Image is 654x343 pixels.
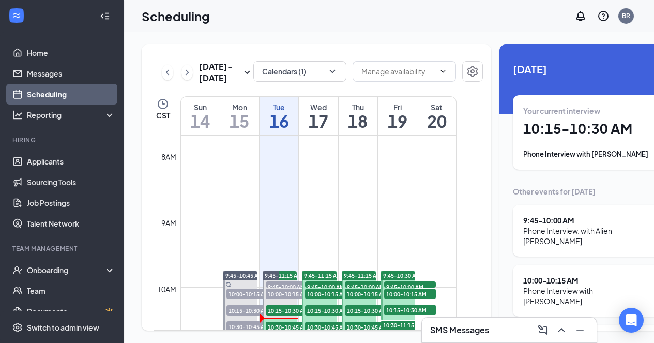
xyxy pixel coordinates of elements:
[378,102,417,112] div: Fri
[555,324,568,336] svg: ChevronUp
[162,66,173,79] svg: ChevronLeft
[384,305,436,315] span: 10:15-10:30 AM
[27,151,115,172] a: Applicants
[156,110,170,121] span: CST
[417,97,456,135] a: September 20, 2025
[199,61,241,84] h3: [DATE] - [DATE]
[27,63,115,84] a: Messages
[299,97,338,135] a: September 17, 2025
[100,11,110,21] svg: Collapse
[27,42,115,63] a: Home
[181,112,220,130] h1: 14
[157,98,169,110] svg: Clock
[383,272,420,279] span: 9:45-10:30 AM
[345,289,397,299] span: 10:00-10:15 AM
[142,7,210,25] h1: Scheduling
[266,289,317,299] span: 10:00-10:15 AM
[27,84,115,105] a: Scheduling
[220,102,259,112] div: Mon
[260,102,298,112] div: Tue
[27,322,99,333] div: Switch to admin view
[327,66,338,77] svg: ChevronDown
[339,97,377,135] a: September 18, 2025
[417,102,456,112] div: Sat
[266,322,317,332] span: 10:30-10:45 AM
[384,281,436,292] span: 9:45-10:00 AM
[523,215,651,226] div: 9:45 - 10:00 AM
[339,112,377,130] h1: 18
[12,265,23,275] svg: UserCheck
[27,265,107,275] div: Onboarding
[27,172,115,192] a: Sourcing Tools
[344,272,381,279] span: 9:45-11:15 AM
[226,282,231,287] svg: Sync
[597,10,610,22] svg: QuestionInfo
[299,102,338,112] div: Wed
[622,11,630,20] div: BR
[181,102,220,112] div: Sun
[155,284,178,295] div: 10am
[253,61,346,82] button: Calendars (1)ChevronDown
[260,97,298,135] a: September 16, 2025
[345,305,397,316] span: 10:15-10:30 AM
[220,112,259,130] h1: 15
[181,97,220,135] a: September 14, 2025
[619,308,644,333] div: Open Intercom Messenger
[361,66,435,77] input: Manage availability
[430,324,489,336] h3: SMS Messages
[439,67,447,76] svg: ChevronDown
[345,322,397,332] span: 10:30-10:45 AM
[553,322,570,338] button: ChevronUp
[574,324,586,336] svg: Minimize
[304,272,341,279] span: 9:45-11:15 AM
[225,272,263,279] span: 9:45-10:45 AM
[305,281,357,292] span: 9:45-10:00 AM
[241,66,253,79] svg: SmallChevronDown
[462,61,483,82] button: Settings
[182,66,192,79] svg: ChevronRight
[12,322,23,333] svg: Settings
[27,301,115,322] a: DocumentsCrown
[345,281,397,292] span: 9:45-10:00 AM
[523,286,651,306] div: Phone Interview with [PERSON_NAME]
[226,321,278,332] span: 10:30-10:45 AM
[537,324,549,336] svg: ComposeMessage
[162,65,173,80] button: ChevronLeft
[27,280,115,301] a: Team
[181,65,193,80] button: ChevronRight
[535,322,551,338] button: ComposeMessage
[378,97,417,135] a: September 19, 2025
[378,112,417,130] h1: 19
[226,289,278,299] span: 10:00-10:15 AM
[12,136,113,144] div: Hiring
[299,112,338,130] h1: 17
[466,65,479,78] svg: Settings
[265,272,302,279] span: 9:45-11:15 AM
[226,305,278,316] span: 10:15-10:30 AM
[305,289,357,299] span: 10:00-10:15 AM
[27,192,115,213] a: Job Postings
[572,322,588,338] button: Minimize
[260,112,298,130] h1: 16
[27,110,116,120] div: Reporting
[266,281,317,292] span: 9:45-10:00 AM
[523,226,651,246] div: Phone Interview. with Alien [PERSON_NAME]
[159,217,178,229] div: 9am
[574,10,587,22] svg: Notifications
[12,110,23,120] svg: Analysis
[523,275,651,286] div: 10:00 - 10:15 AM
[11,10,22,21] svg: WorkstreamLogo
[417,112,456,130] h1: 20
[384,289,436,299] span: 10:00-10:15 AM
[159,151,178,162] div: 8am
[339,102,377,112] div: Thu
[266,305,317,316] span: 10:15-10:30 AM
[383,322,423,329] span: 10:30-11:15 AM
[220,97,259,135] a: September 15, 2025
[27,213,115,234] a: Talent Network
[462,61,483,84] a: Settings
[305,322,357,332] span: 10:30-10:45 AM
[12,244,113,253] div: Team Management
[305,305,357,316] span: 10:15-10:30 AM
